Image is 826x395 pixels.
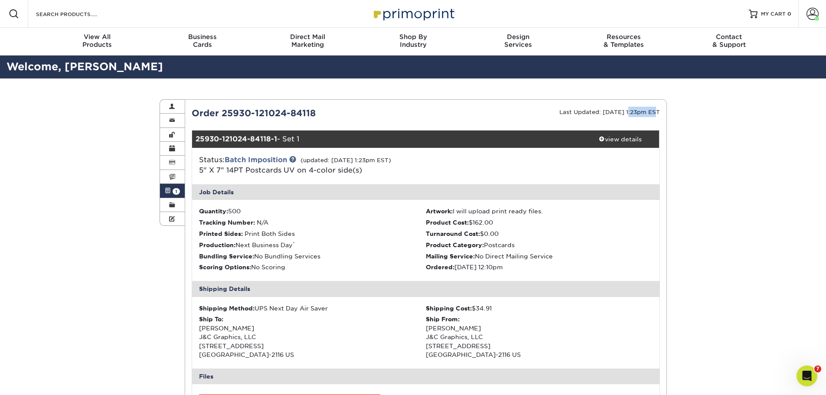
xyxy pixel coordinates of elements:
strong: Mailing Service: [426,253,475,260]
span: 7 [814,366,821,372]
div: Order 25930-121024-84118 [185,107,426,120]
strong: Ordered: [426,264,454,271]
div: view details [581,135,659,144]
li: [DATE] 12:10pm [426,263,653,271]
a: DesignServices [466,28,571,55]
strong: Artwork: [426,208,453,215]
strong: Ship To: [199,316,223,323]
div: & Templates [571,33,676,49]
strong: Printed Sides: [199,230,243,237]
a: Direct MailMarketing [255,28,360,55]
span: 1 [173,188,180,195]
div: Cards [150,33,255,49]
li: I will upload print ready files. [426,207,653,215]
a: BusinessCards [150,28,255,55]
img: Primoprint [370,4,457,23]
span: Print Both Sides [245,230,295,237]
a: Shop ByIndustry [360,28,466,55]
span: Contact [676,33,782,41]
div: Job Details [192,184,659,200]
div: [PERSON_NAME] J&C Graphics, LLC [STREET_ADDRESS] [GEOGRAPHIC_DATA]-2116 US [199,315,426,359]
div: & Support [676,33,782,49]
strong: 25930-121024-84118-1 [196,135,277,143]
div: - Set 1 [192,131,581,148]
a: Resources& Templates [571,28,676,55]
li: $162.00 [426,218,653,227]
span: Business [150,33,255,41]
span: Direct Mail [255,33,360,41]
span: Design [466,33,571,41]
div: Services [466,33,571,49]
div: Files [192,369,659,384]
li: 500 [199,207,426,215]
a: Contact& Support [676,28,782,55]
strong: Quantity: [199,208,228,215]
strong: Turnaround Cost: [426,230,480,237]
span: MY CART [761,10,786,18]
strong: Product Category: [426,242,484,248]
div: Products [45,33,150,49]
a: view details [581,131,659,148]
span: N/A [257,219,268,226]
li: Postcards [426,241,653,249]
strong: Tracking Number: [199,219,255,226]
a: 1 [160,184,185,198]
strong: Scoring Options: [199,264,251,271]
input: SEARCH PRODUCTS..... [35,9,120,19]
li: No Scoring [199,263,426,271]
li: No Bundling Services [199,252,426,261]
li: No Direct Mailing Service [426,252,653,261]
div: UPS Next Day Air Saver [199,304,426,313]
div: $34.91 [426,304,653,313]
div: Shipping Details [192,281,659,297]
a: 5" X 7" 14PT Postcards UV on 4-color side(s) [199,166,362,174]
small: (updated: [DATE] 1:23pm EST) [300,157,391,163]
div: Status: [193,155,503,176]
strong: Ship From: [426,316,460,323]
li: Next Business Day [199,241,426,249]
span: View All [45,33,150,41]
a: Batch Imposition [225,156,287,164]
small: Last Updated: [DATE] 1:23pm EST [559,109,660,115]
iframe: Intercom live chat [797,366,817,386]
a: View AllProducts [45,28,150,55]
div: [PERSON_NAME] J&C Graphics, LLC [STREET_ADDRESS] [GEOGRAPHIC_DATA]-2116 US [426,315,653,359]
li: $0.00 [426,229,653,238]
strong: Shipping Method: [199,305,255,312]
div: Industry [360,33,466,49]
span: Resources [571,33,676,41]
strong: Shipping Cost: [426,305,472,312]
span: Shop By [360,33,466,41]
div: Marketing [255,33,360,49]
strong: Production: [199,242,235,248]
strong: Bundling Service: [199,253,254,260]
span: 0 [787,11,791,17]
strong: Product Cost: [426,219,469,226]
